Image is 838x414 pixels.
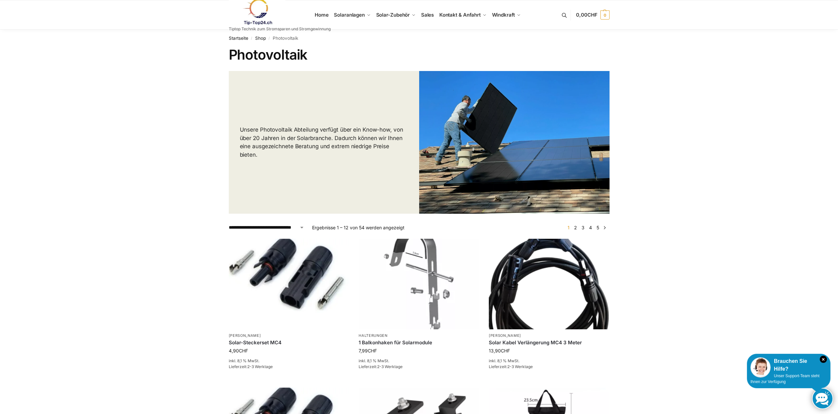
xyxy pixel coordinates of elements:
[750,357,771,378] img: Customer service
[359,358,479,364] p: inkl. 8,1 % MwSt.
[576,12,597,18] span: 0,00
[373,0,418,30] a: Solar-Zubehör
[359,364,403,369] span: Lieferzeit:
[419,71,610,214] img: Photovoltaik Dachanlagen
[266,36,273,41] span: /
[492,12,515,18] span: Windkraft
[229,339,349,346] a: Solar-Steckerset MC4
[359,333,388,338] a: Halterungen
[587,12,598,18] span: CHF
[239,348,248,353] span: CHF
[359,339,479,346] a: 1 Balkonhaken für Solarmodule
[248,36,255,41] span: /
[566,225,571,230] span: Seite 1
[421,12,434,18] span: Sales
[489,358,609,364] p: inkl. 8,1 % MwSt.
[255,36,266,41] a: Shop
[229,47,610,63] h1: Photovoltaik
[595,225,601,230] a: Seite 5
[229,224,304,231] select: Shop-Reihenfolge
[564,224,609,231] nav: Produkt-Seitennummerierung
[820,356,827,363] i: Schließen
[602,224,607,231] a: →
[377,364,403,369] span: 2-3 Werktage
[580,225,586,230] a: Seite 3
[331,0,373,30] a: Solaranlagen
[376,12,410,18] span: Solar-Zubehör
[247,364,273,369] span: 2-3 Werktage
[750,374,819,384] span: Unser Support-Team steht Ihnen zur Verfügung
[229,30,610,47] nav: Breadcrumb
[229,36,248,41] a: Startseite
[489,339,609,346] a: Solar Kabel Verlängerung MC4 3 Meter
[507,364,533,369] span: 2-3 Werktage
[489,333,521,338] a: [PERSON_NAME]
[576,5,609,25] a: 0,00CHF 0
[439,12,481,18] span: Kontakt & Anfahrt
[312,224,405,231] p: Ergebnisse 1 – 12 von 54 werden angezeigt
[229,333,261,338] a: [PERSON_NAME]
[229,239,349,329] img: mc4 solarstecker
[572,225,579,230] a: Seite 2
[334,12,365,18] span: Solaranlagen
[418,0,436,30] a: Sales
[368,348,377,353] span: CHF
[229,364,273,369] span: Lieferzeit:
[229,348,248,353] bdi: 4,90
[750,357,827,373] div: Brauchen Sie Hilfe?
[587,225,594,230] a: Seite 4
[600,10,610,20] span: 0
[489,348,510,353] bdi: 13,90
[229,27,331,31] p: Tiptop Technik zum Stromsparen und Stromgewinnung
[489,0,523,30] a: Windkraft
[359,239,479,329] img: Balkonhaken für runde Handläufe
[489,364,533,369] span: Lieferzeit:
[240,126,408,159] p: Unsere Photovoltaik Abteilung verfügt über ein Know-how, von über 20 Jahren in der Solarbranche. ...
[229,358,349,364] p: inkl. 8,1 % MwSt.
[501,348,510,353] span: CHF
[489,239,609,329] img: Solar-Verlängerungskabel
[359,348,377,353] bdi: 7,99
[436,0,489,30] a: Kontakt & Anfahrt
